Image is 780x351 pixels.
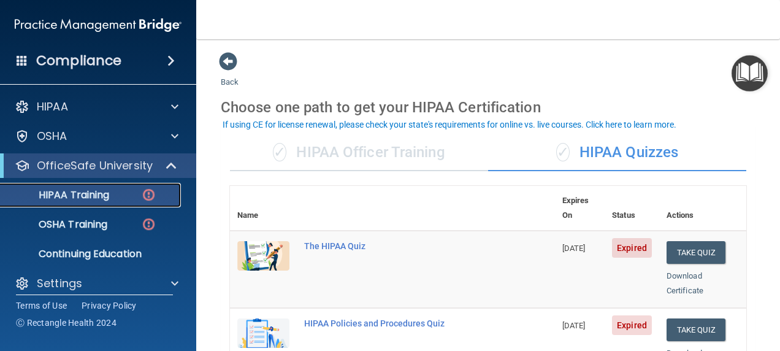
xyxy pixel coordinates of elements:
[36,52,121,69] h4: Compliance
[230,186,297,231] th: Name
[230,134,488,171] div: HIPAA Officer Training
[37,158,153,173] p: OfficeSafe University
[605,186,659,231] th: Status
[562,244,586,253] span: [DATE]
[612,238,652,258] span: Expired
[568,264,765,313] iframe: Drift Widget Chat Controller
[556,143,570,161] span: ✓
[221,63,239,87] a: Back
[659,186,746,231] th: Actions
[15,276,178,291] a: Settings
[667,318,725,341] button: Take Quiz
[8,248,175,260] p: Continuing Education
[562,321,586,330] span: [DATE]
[8,218,107,231] p: OSHA Training
[273,143,286,161] span: ✓
[141,187,156,202] img: danger-circle.6113f641.png
[15,129,178,144] a: OSHA
[732,55,768,91] button: Open Resource Center
[667,241,725,264] button: Take Quiz
[15,13,182,37] img: PMB logo
[82,299,137,312] a: Privacy Policy
[221,90,755,125] div: Choose one path to get your HIPAA Certification
[141,217,156,232] img: danger-circle.6113f641.png
[304,241,494,251] div: The HIPAA Quiz
[15,99,178,114] a: HIPAA
[8,189,109,201] p: HIPAA Training
[223,120,676,129] div: If using CE for license renewal, please check your state's requirements for online vs. live cours...
[37,129,67,144] p: OSHA
[488,134,746,171] div: HIPAA Quizzes
[16,317,117,329] span: Ⓒ Rectangle Health 2024
[304,318,494,328] div: HIPAA Policies and Procedures Quiz
[612,315,652,335] span: Expired
[37,276,82,291] p: Settings
[16,299,67,312] a: Terms of Use
[221,118,678,131] button: If using CE for license renewal, please check your state's requirements for online vs. live cours...
[555,186,605,231] th: Expires On
[37,99,68,114] p: HIPAA
[15,158,178,173] a: OfficeSafe University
